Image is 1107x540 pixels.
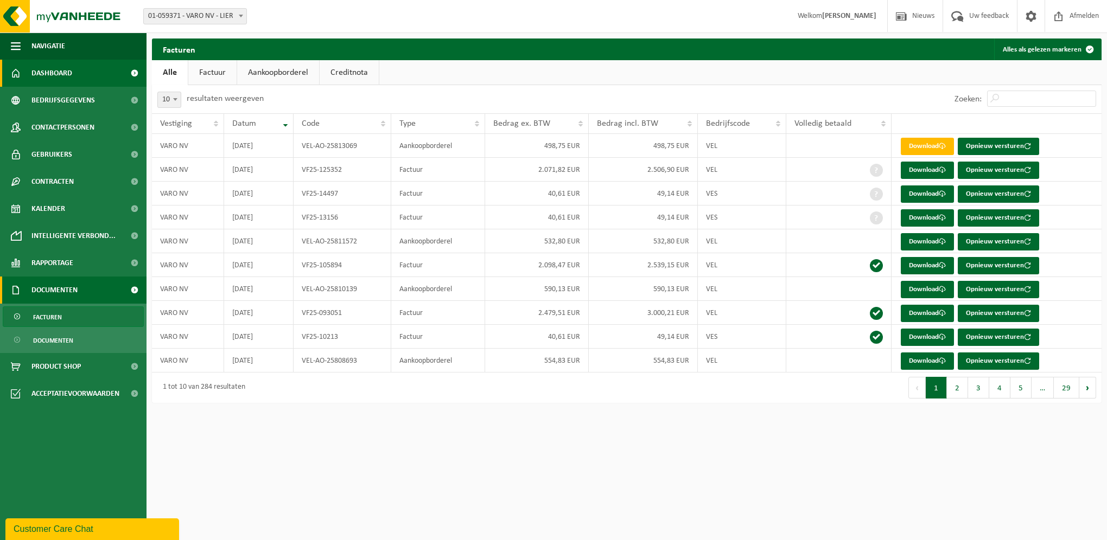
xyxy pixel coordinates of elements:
[947,377,968,398] button: 2
[224,134,294,158] td: [DATE]
[302,119,320,128] span: Code
[391,134,485,158] td: Aankoopborderel
[224,301,294,325] td: [DATE]
[152,205,224,229] td: VARO NV
[901,281,954,298] a: Download
[399,119,416,128] span: Type
[698,158,786,182] td: VEL
[994,38,1100,60] button: Alles als gelezen markeren
[958,162,1039,179] button: Opnieuw versturen
[31,60,72,87] span: Dashboard
[5,516,181,540] iframe: chat widget
[31,141,72,168] span: Gebruikers
[706,119,750,128] span: Bedrijfscode
[33,330,73,351] span: Documenten
[143,8,247,24] span: 01-059371 - VARO NV - LIER
[237,60,319,85] a: Aankoopborderel
[294,253,391,277] td: VF25-105894
[224,158,294,182] td: [DATE]
[597,119,658,128] span: Bedrag incl. BTW
[31,277,78,304] span: Documenten
[958,209,1039,227] button: Opnieuw versturen
[157,92,181,108] span: 10
[698,253,786,277] td: VEL
[958,233,1039,250] button: Opnieuw versturen
[901,209,954,227] a: Download
[1054,377,1079,398] button: 29
[152,349,224,372] td: VARO NV
[485,349,589,372] td: 554,83 EUR
[822,12,876,20] strong: [PERSON_NAME]
[391,325,485,349] td: Factuur
[31,168,74,195] span: Contracten
[152,38,206,60] h2: Facturen
[698,205,786,229] td: VES
[224,277,294,301] td: [DATE]
[485,277,589,301] td: 590,13 EUR
[391,349,485,372] td: Aankoopborderel
[589,277,698,301] td: 590,13 EUR
[224,325,294,349] td: [DATE]
[955,95,982,104] label: Zoeken:
[391,158,485,182] td: Factuur
[158,92,181,107] span: 10
[31,33,65,60] span: Navigatie
[152,253,224,277] td: VARO NV
[294,277,391,301] td: VEL-AO-25810139
[224,349,294,372] td: [DATE]
[224,205,294,229] td: [DATE]
[485,205,589,229] td: 40,61 EUR
[589,134,698,158] td: 498,75 EUR
[187,94,264,103] label: resultaten weergeven
[188,60,237,85] a: Factuur
[901,185,954,203] a: Download
[989,377,1010,398] button: 4
[794,119,851,128] span: Volledig betaald
[698,301,786,325] td: VEL
[485,134,589,158] td: 498,75 EUR
[294,205,391,229] td: VF25-13156
[589,182,698,205] td: 49,14 EUR
[157,378,245,397] div: 1 tot 10 van 284 resultaten
[958,329,1039,346] button: Opnieuw versturen
[152,182,224,205] td: VARO NV
[958,185,1039,203] button: Opnieuw versturen
[698,134,786,158] td: VEL
[31,87,95,114] span: Bedrijfsgegevens
[224,182,294,205] td: [DATE]
[698,182,786,205] td: VES
[31,249,73,277] span: Rapportage
[391,253,485,277] td: Factuur
[294,134,391,158] td: VEL-AO-25813069
[224,229,294,253] td: [DATE]
[152,325,224,349] td: VARO NV
[589,229,698,253] td: 532,80 EUR
[485,158,589,182] td: 2.071,82 EUR
[3,306,144,327] a: Facturen
[958,138,1039,155] button: Opnieuw versturen
[31,114,94,141] span: Contactpersonen
[391,229,485,253] td: Aankoopborderel
[160,119,192,128] span: Vestiging
[589,253,698,277] td: 2.539,15 EUR
[485,182,589,205] td: 40,61 EUR
[1032,377,1054,398] span: …
[3,330,144,350] a: Documenten
[901,329,954,346] a: Download
[1079,377,1096,398] button: Next
[152,60,188,85] a: Alle
[152,301,224,325] td: VARO NV
[698,325,786,349] td: VES
[485,301,589,325] td: 2.479,51 EUR
[589,301,698,325] td: 3.000,21 EUR
[294,229,391,253] td: VEL-AO-25811572
[391,301,485,325] td: Factuur
[589,325,698,349] td: 49,14 EUR
[901,162,954,179] a: Download
[908,377,926,398] button: Previous
[391,205,485,229] td: Factuur
[901,257,954,274] a: Download
[224,253,294,277] td: [DATE]
[152,134,224,158] td: VARO NV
